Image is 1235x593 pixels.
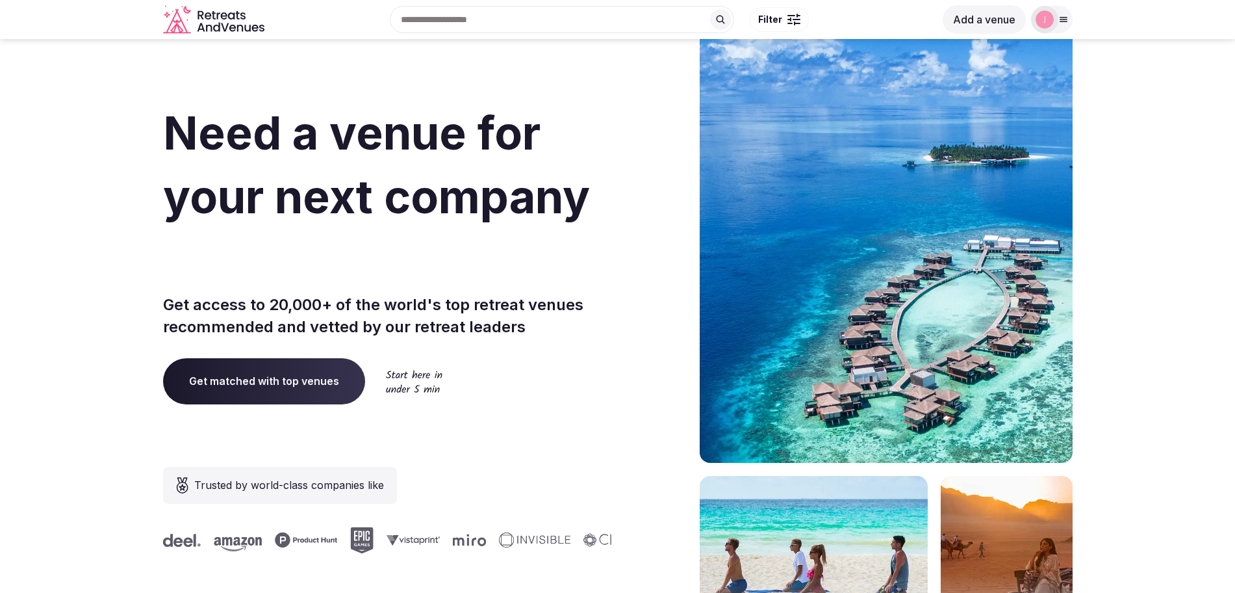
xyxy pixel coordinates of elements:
span: Trusted by world-class companies like [194,477,384,493]
button: Add a venue [943,5,1026,34]
p: Get access to 20,000+ of the world's top retreat venues recommended and vetted by our retreat lea... [163,294,613,337]
span: Filter [758,13,782,26]
svg: Retreats and Venues company logo [163,5,267,34]
a: Get matched with top venues [163,358,365,404]
svg: Miro company logo [448,534,481,546]
svg: Epic Games company logo [345,527,368,553]
img: jen-7867 [1036,10,1054,29]
svg: Invisible company logo [494,533,565,548]
a: Add a venue [943,13,1026,26]
img: Start here in under 5 min [386,370,442,393]
svg: Vistaprint company logo [381,534,435,546]
a: Visit the homepage [163,5,267,34]
button: Filter [750,7,809,32]
svg: Deel company logo [158,534,196,547]
span: Need a venue for your next company [163,105,590,224]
